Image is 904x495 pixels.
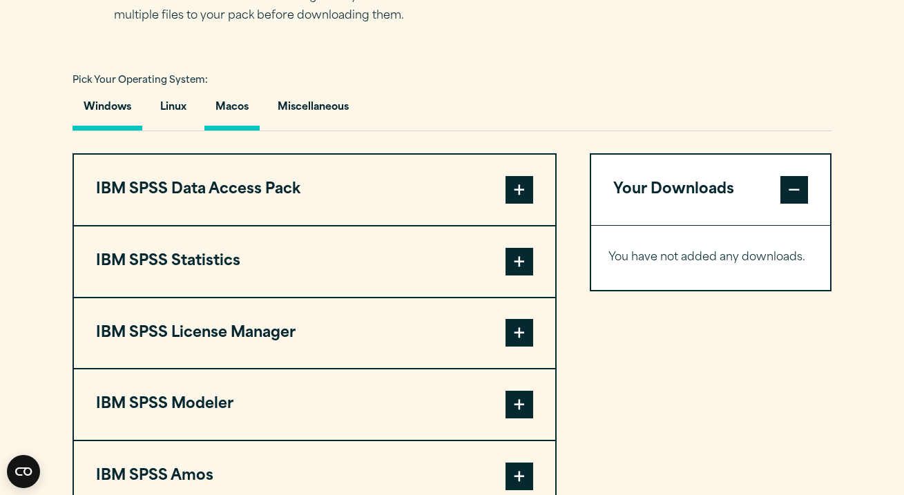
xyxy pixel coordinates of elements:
[267,91,360,130] button: Miscellaneous
[7,455,40,488] button: Open CMP widget
[204,91,260,130] button: Macos
[74,298,555,369] button: IBM SPSS License Manager
[74,155,555,225] button: IBM SPSS Data Access Pack
[149,91,198,130] button: Linux
[73,91,142,130] button: Windows
[74,369,555,440] button: IBM SPSS Modeler
[74,226,555,297] button: IBM SPSS Statistics
[608,248,814,268] p: You have not added any downloads.
[591,225,831,290] div: Your Downloads
[73,76,208,85] span: Pick Your Operating System:
[591,155,831,225] button: Your Downloads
